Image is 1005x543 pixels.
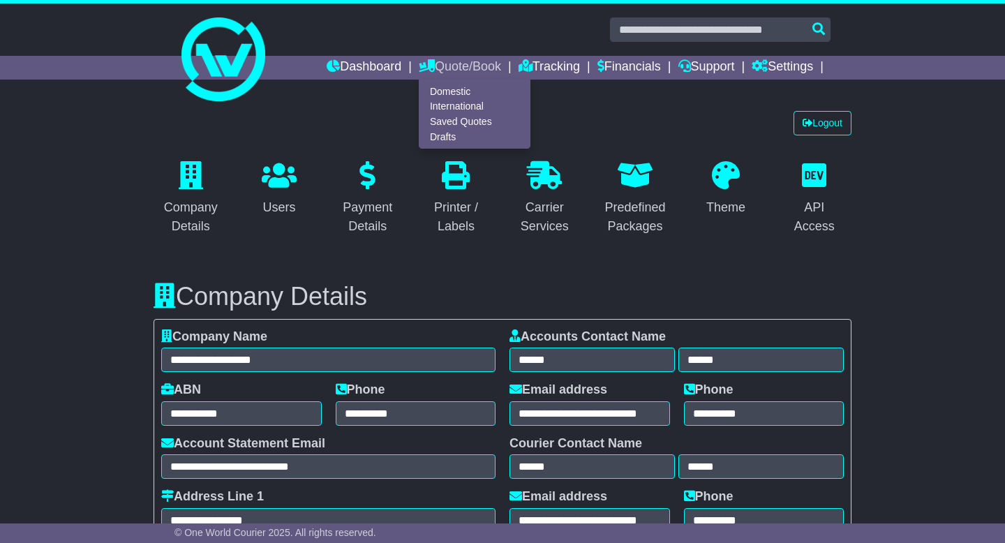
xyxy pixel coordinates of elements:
div: Payment Details [339,198,396,236]
label: Email address [509,489,607,505]
a: Support [678,56,735,80]
a: Drafts [419,129,530,144]
span: © One World Courier 2025. All rights reserved. [174,527,376,538]
a: Quote/Book [419,56,501,80]
label: Address Line 1 [161,489,264,505]
div: Quote/Book [419,80,530,149]
label: Account Statement Email [161,436,325,452]
div: Carrier Services [516,198,573,236]
label: Courier Contact Name [509,436,642,452]
a: Domestic [419,84,530,99]
label: Phone [684,382,734,398]
a: API Access [777,156,851,241]
a: Predefined Packages [596,156,675,241]
a: Company Details [154,156,228,241]
a: Printer / Labels [419,156,493,241]
a: Payment Details [330,156,405,241]
label: Email address [509,382,607,398]
h3: Company Details [154,283,851,311]
a: Dashboard [327,56,401,80]
a: Carrier Services [507,156,582,241]
div: Users [262,198,297,217]
div: Theme [706,198,745,217]
a: Logout [794,111,851,135]
a: Users [253,156,306,222]
a: Settings [752,56,813,80]
a: Saved Quotes [419,114,530,130]
label: Phone [684,489,734,505]
label: Accounts Contact Name [509,329,666,345]
div: Printer / Labels [428,198,484,236]
a: Theme [697,156,754,222]
label: Company Name [161,329,267,345]
div: Predefined Packages [605,198,666,236]
label: ABN [161,382,201,398]
label: Phone [336,382,385,398]
div: API Access [786,198,842,236]
a: International [419,99,530,114]
div: Company Details [163,198,219,236]
a: Financials [597,56,661,80]
a: Tracking [519,56,580,80]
